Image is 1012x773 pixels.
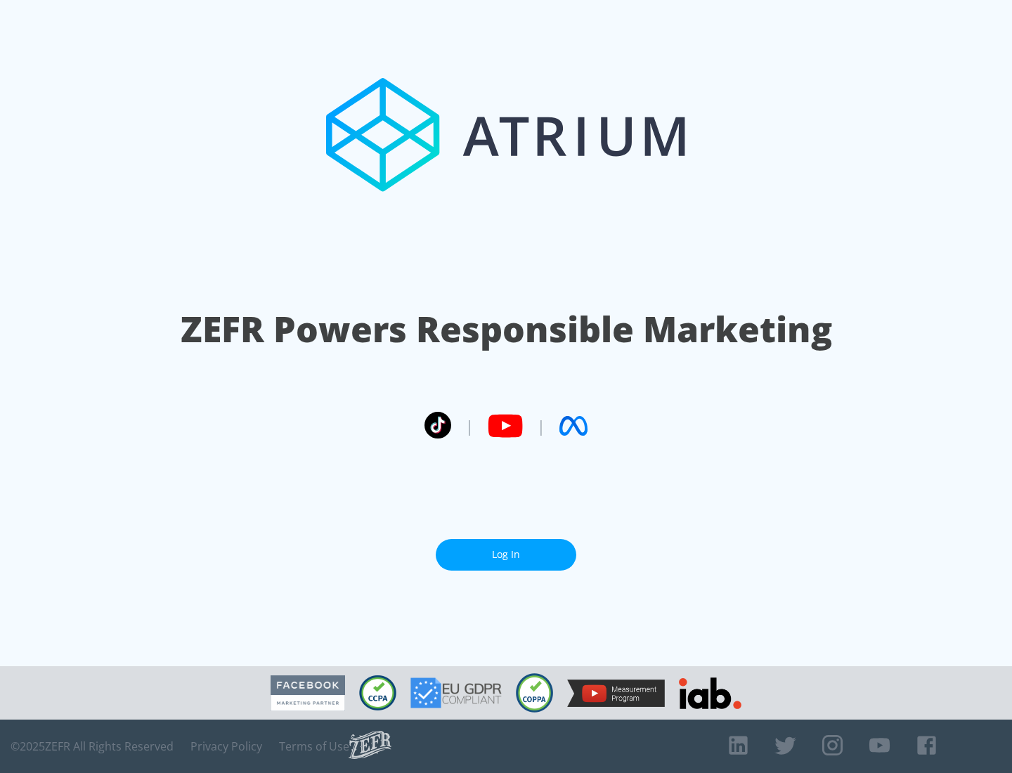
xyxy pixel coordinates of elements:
h1: ZEFR Powers Responsible Marketing [181,305,832,353]
span: | [465,415,474,436]
img: Facebook Marketing Partner [271,675,345,711]
img: COPPA Compliant [516,673,553,713]
img: GDPR Compliant [410,677,502,708]
span: © 2025 ZEFR All Rights Reserved [11,739,174,753]
img: CCPA Compliant [359,675,396,710]
a: Privacy Policy [190,739,262,753]
img: YouTube Measurement Program [567,680,665,707]
img: IAB [679,677,741,709]
a: Terms of Use [279,739,349,753]
a: Log In [436,539,576,571]
span: | [537,415,545,436]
